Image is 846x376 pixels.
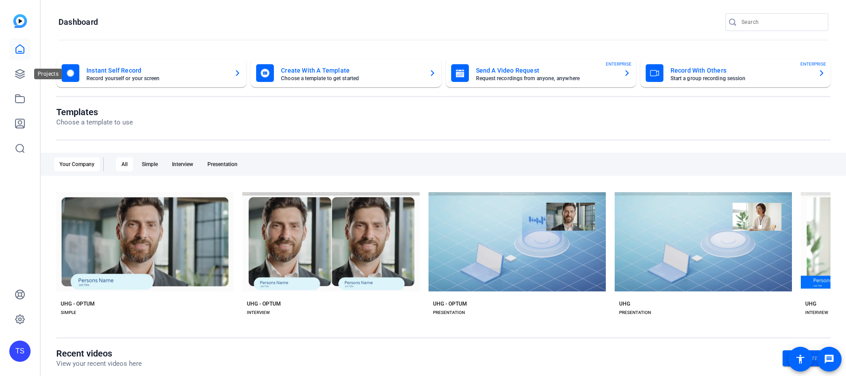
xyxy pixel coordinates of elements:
input: Search [741,17,821,27]
div: Simple [136,157,163,171]
div: TS [9,341,31,362]
span: ENTERPRISE [800,61,826,67]
div: All [116,157,133,171]
div: UHG [805,300,816,307]
mat-card-title: Instant Self Record [86,65,227,76]
mat-card-subtitle: Start a group recording session [671,76,811,81]
div: Interview [167,157,199,171]
h1: Templates [56,107,133,117]
div: Presentation [202,157,243,171]
div: INTERVIEW [805,309,828,316]
mat-card-title: Create With A Template [281,65,421,76]
div: Projects [34,69,62,79]
mat-card-subtitle: Choose a template to get started [281,76,421,81]
button: Send A Video RequestRequest recordings from anyone, anywhereENTERPRISE [446,59,636,87]
h1: Recent videos [56,348,142,359]
mat-card-subtitle: Request recordings from anyone, anywhere [476,76,616,81]
span: ENTERPRISE [606,61,632,67]
button: Instant Self RecordRecord yourself or your screen [56,59,246,87]
div: PRESENTATION [433,309,465,316]
img: blue-gradient.svg [13,14,27,28]
h1: Dashboard [58,17,98,27]
mat-icon: accessibility [795,354,806,364]
p: View your recent videos here [56,359,142,369]
p: Choose a template to use [56,117,133,128]
a: Go to library [783,350,830,366]
div: UHG - OPTUM [247,300,281,307]
mat-card-title: Send A Video Request [476,65,616,76]
div: SIMPLE [61,309,76,316]
div: PRESENTATION [619,309,651,316]
button: Create With A TemplateChoose a template to get started [251,59,441,87]
div: UHG - OPTUM [433,300,467,307]
div: UHG - OPTUM [61,300,95,307]
mat-icon: message [824,354,834,364]
button: Record With OthersStart a group recording sessionENTERPRISE [640,59,830,87]
div: Your Company [54,157,100,171]
div: UHG [619,300,630,307]
mat-card-subtitle: Record yourself or your screen [86,76,227,81]
mat-card-title: Record With Others [671,65,811,76]
div: INTERVIEW [247,309,270,316]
